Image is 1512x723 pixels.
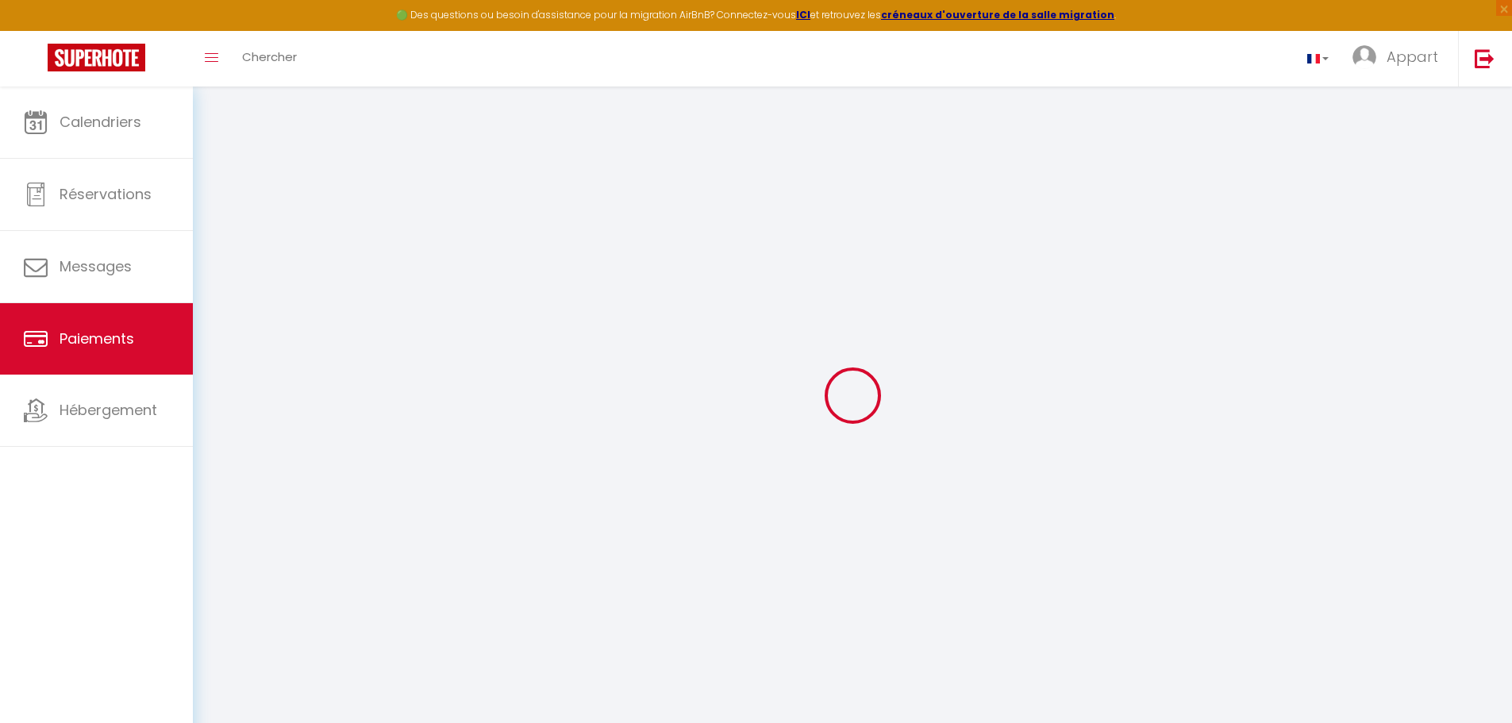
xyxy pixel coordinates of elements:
[1341,31,1458,87] a: ... Appart
[1387,47,1438,67] span: Appart
[60,400,157,420] span: Hébergement
[796,8,810,21] a: ICI
[1445,652,1500,711] iframe: Chat
[48,44,145,71] img: Super Booking
[60,112,141,132] span: Calendriers
[1475,48,1495,68] img: logout
[881,8,1114,21] a: créneaux d'ouverture de la salle migration
[242,48,297,65] span: Chercher
[230,31,309,87] a: Chercher
[60,184,152,204] span: Réservations
[1352,45,1376,69] img: ...
[13,6,60,54] button: Ouvrir le widget de chat LiveChat
[60,329,134,348] span: Paiements
[60,256,132,276] span: Messages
